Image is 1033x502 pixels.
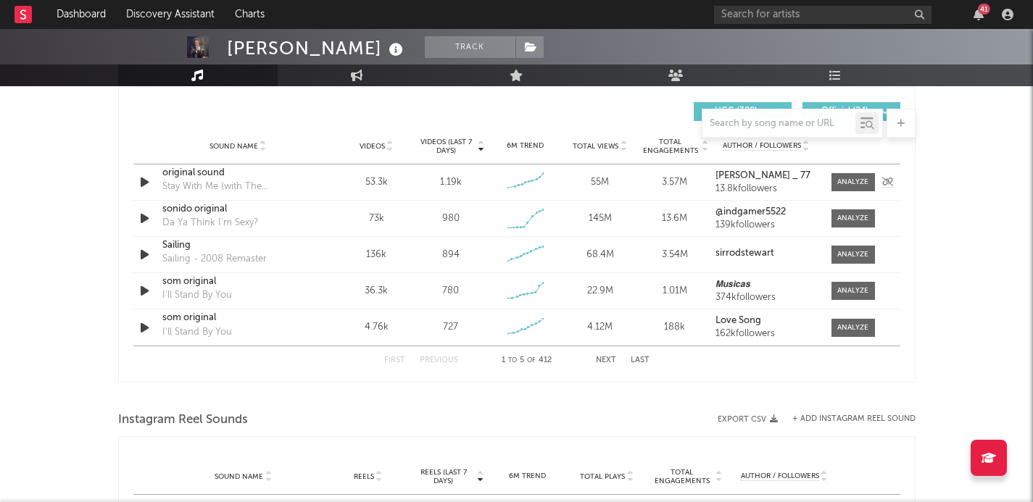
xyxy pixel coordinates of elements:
div: 68.4M [566,248,634,262]
a: sirrodstewart [715,248,816,259]
button: Previous [420,356,458,364]
a: som original [162,275,314,289]
a: [PERSON_NAME] _ 77 [715,171,816,181]
span: of [527,357,536,364]
div: 1 5 412 [487,352,567,369]
strong: @indgamer5522 [715,207,786,217]
strong: 𝙈𝙪𝙨𝙞𝙘𝙖𝙨 [715,280,750,289]
a: original sound [162,166,314,180]
input: Search for artists [714,6,932,24]
span: Total Engagements [650,468,714,485]
a: Love Song [715,316,816,326]
div: 36.3k [343,284,410,298]
div: 13.8k followers [715,184,816,194]
div: 145M [566,212,634,226]
div: 3.54M [641,248,708,262]
strong: sirrodstewart [715,248,774,258]
div: 374k followers [715,293,816,303]
button: UGC(388) [694,102,792,121]
span: Reels [354,472,374,481]
div: 6M Trend [491,471,564,482]
button: Last [631,356,650,364]
div: 894 [442,248,460,262]
button: First [384,356,405,364]
div: Sailing - 2008 Remaster [162,252,267,267]
button: 41 [974,9,984,20]
div: 4.12M [566,320,634,335]
span: Instagram Reel Sounds [118,411,248,429]
div: 162k followers [715,329,816,339]
span: Sound Name [215,472,263,481]
div: I'll Stand By You [162,288,232,303]
div: 4.76k [343,320,410,335]
div: 53.3k [343,175,410,190]
strong: Love Song [715,316,761,325]
div: 1.19k [440,175,462,190]
span: Reels (last 7 days) [412,468,476,485]
div: 41 [978,4,990,14]
button: Track [425,36,515,58]
div: I'll Stand By You [162,325,232,340]
a: 𝙈𝙪𝙨𝙞𝙘𝙖𝙨 [715,280,816,290]
div: 1.01M [641,284,708,298]
div: 6M Trend [491,141,559,151]
span: Author / Followers [723,141,801,151]
input: Search by song name or URL [702,118,855,130]
div: [PERSON_NAME] [227,36,407,60]
div: + Add Instagram Reel Sound [778,415,916,423]
div: Stay With Me (with The [PERSON_NAME]) [162,180,314,194]
span: to [508,357,517,364]
span: Videos [360,142,385,151]
div: 55M [566,175,634,190]
div: 188k [641,320,708,335]
div: 3.57M [641,175,708,190]
div: 727 [443,320,458,335]
span: Videos (last 7 days) [417,138,476,155]
a: sonido original [162,202,314,217]
span: Total Engagements [641,138,700,155]
div: 22.9M [566,284,634,298]
button: Export CSV [718,415,778,424]
div: 73k [343,212,410,226]
span: Total Plays [580,472,625,481]
button: Official(24) [802,102,900,121]
span: Official ( 24 ) [812,107,879,116]
span: Sound Name [209,142,258,151]
div: 139k followers [715,220,816,230]
strong: [PERSON_NAME] _ 77 [715,171,810,180]
a: som original [162,311,314,325]
button: + Add Instagram Reel Sound [792,415,916,423]
div: Da Ya Think I'm Sexy? [162,216,258,230]
div: 136k [343,248,410,262]
div: 780 [442,284,459,298]
span: UGC ( 388 ) [703,107,770,116]
a: Sailing [162,238,314,253]
span: Total Views [573,142,618,151]
span: Author / Followers [741,472,819,481]
div: 980 [442,212,460,226]
div: 13.6M [641,212,708,226]
button: Next [596,356,616,364]
a: @indgamer5522 [715,207,816,217]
